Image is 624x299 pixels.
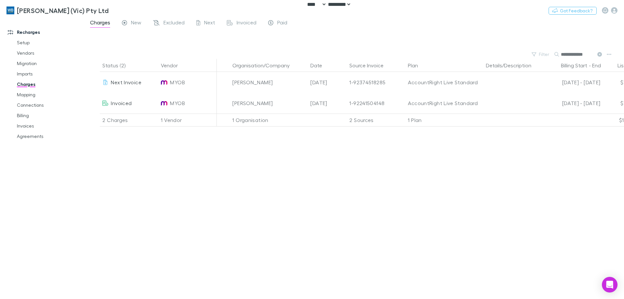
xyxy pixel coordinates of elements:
[232,72,305,93] div: [PERSON_NAME]
[10,58,88,69] a: Migration
[163,19,185,28] span: Excluded
[161,79,167,86] img: MYOB's Logo
[528,50,553,58] button: Filter
[111,79,141,85] span: Next Invoice
[349,59,391,72] button: Source Invoice
[10,121,88,131] a: Invoices
[561,59,587,72] button: Billing Start
[10,110,88,121] a: Billing
[408,93,481,114] div: AccountRight Live Standard
[308,72,347,93] div: [DATE]
[111,100,132,106] span: Invoiced
[544,72,600,93] div: [DATE] - [DATE]
[131,19,141,28] span: New
[161,59,186,72] button: Vendor
[10,131,88,142] a: Agreements
[10,100,88,110] a: Connections
[544,59,607,72] div: -
[486,59,539,72] button: Details/Description
[347,114,405,127] div: 2 Sources
[349,72,403,93] div: 1-92374518285
[10,79,88,89] a: Charges
[408,59,426,72] button: Plan
[230,114,308,127] div: 1 Organisation
[90,19,110,28] span: Charges
[308,93,347,114] div: [DATE]
[204,19,215,28] span: Next
[161,100,167,106] img: MYOB's Logo
[100,114,158,127] div: 2 Charges
[277,19,287,28] span: Paid
[10,69,88,79] a: Imports
[232,59,297,72] button: Organisation/Company
[1,27,88,37] a: Recharges
[232,93,305,114] div: [PERSON_NAME]
[408,72,481,93] div: AccountRight Live Standard
[310,59,330,72] button: Date
[544,93,600,114] div: [DATE] - [DATE]
[6,7,14,14] img: William Buck (Vic) Pty Ltd's Logo
[349,93,403,114] div: 1-92241504148
[237,19,256,28] span: Invoiced
[17,7,109,14] h3: [PERSON_NAME] (Vic) Pty Ltd
[405,114,483,127] div: 1 Plan
[549,7,597,15] button: Got Feedback?
[10,37,88,48] a: Setup
[102,59,133,72] button: Status (2)
[3,3,112,18] a: [PERSON_NAME] (Vic) Pty Ltd
[602,277,617,292] div: Open Intercom Messenger
[170,93,185,114] span: MYOB
[10,48,88,58] a: Vendors
[170,72,185,93] span: MYOB
[10,89,88,100] a: Mapping
[158,114,217,127] div: 1 Vendor
[592,59,601,72] button: End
